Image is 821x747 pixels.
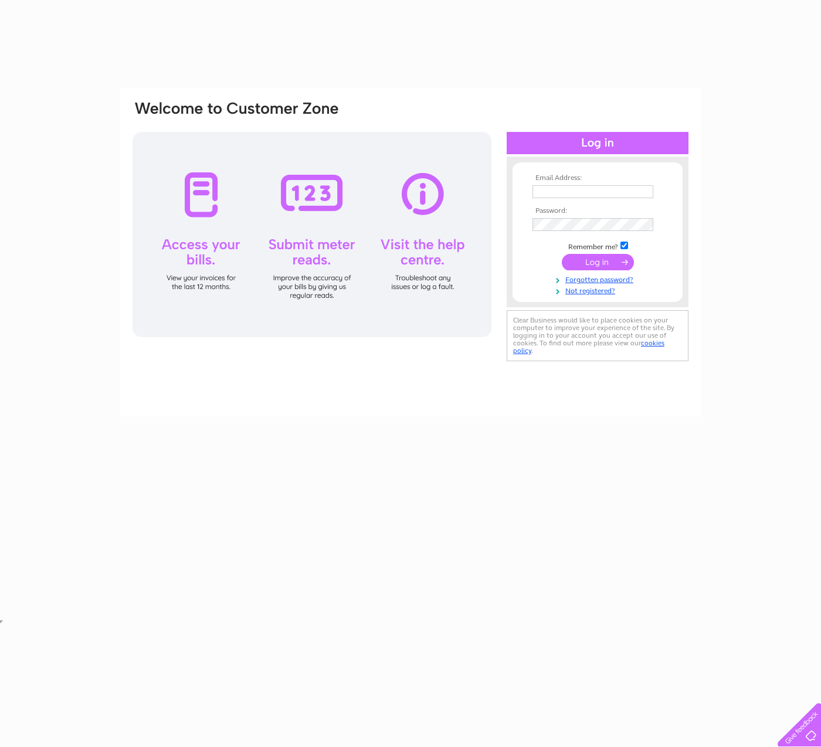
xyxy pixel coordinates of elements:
th: Email Address: [530,174,666,182]
th: Password: [530,207,666,215]
a: cookies policy [513,339,664,355]
a: Not registered? [532,284,666,296]
div: Clear Business would like to place cookies on your computer to improve your experience of the sit... [507,310,688,361]
input: Submit [562,254,634,270]
td: Remember me? [530,240,666,252]
a: Forgotten password? [532,273,666,284]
